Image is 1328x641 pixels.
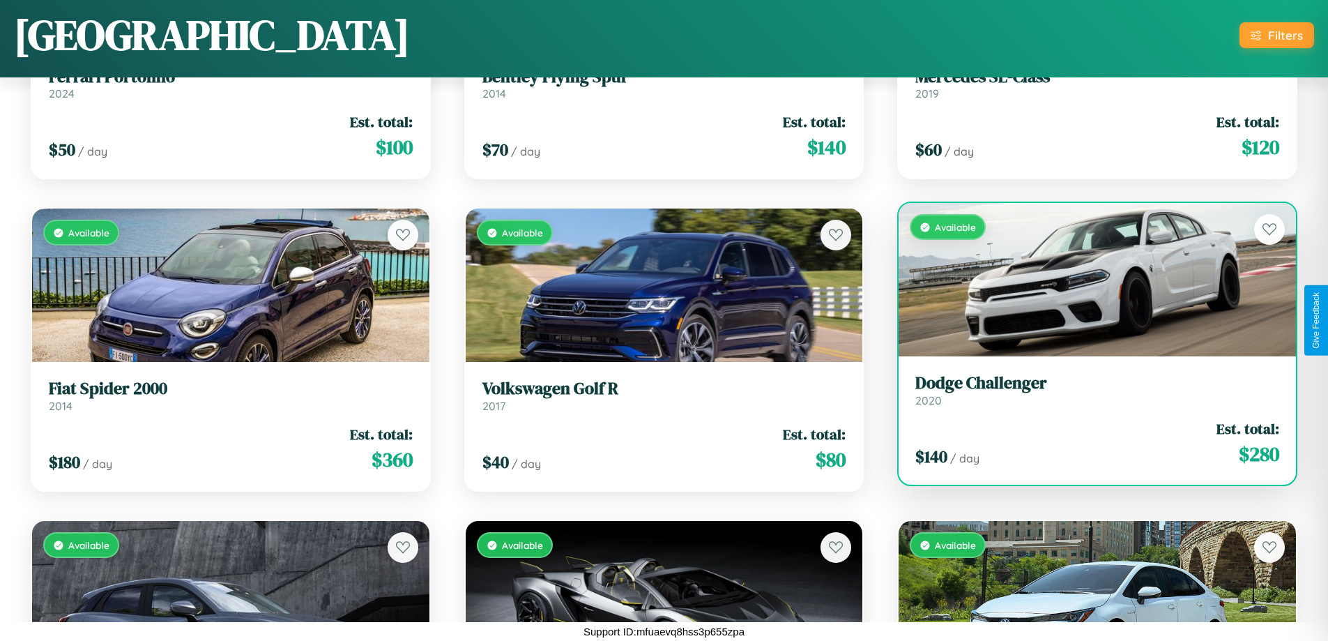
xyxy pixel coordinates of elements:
[350,424,413,444] span: Est. total:
[78,144,107,158] span: / day
[49,67,413,101] a: Ferrari Portofino2024
[783,112,846,132] span: Est. total:
[49,86,75,100] span: 2024
[68,227,109,239] span: Available
[49,379,413,413] a: Fiat Spider 20002014
[816,446,846,474] span: $ 80
[482,451,509,474] span: $ 40
[915,393,942,407] span: 2020
[376,133,413,161] span: $ 100
[14,6,410,63] h1: [GEOGRAPHIC_DATA]
[915,67,1279,101] a: Mercedes SL-Class2019
[482,379,846,399] h3: Volkswagen Golf R
[1242,133,1279,161] span: $ 120
[1311,292,1321,349] div: Give Feedback
[372,446,413,474] span: $ 360
[915,373,1279,407] a: Dodge Challenger2020
[68,539,109,551] span: Available
[502,227,543,239] span: Available
[915,445,947,468] span: $ 140
[482,399,505,413] span: 2017
[915,138,942,161] span: $ 60
[1268,28,1303,43] div: Filters
[583,622,745,641] p: Support ID: mfuaevq8hss3p655zpa
[512,457,541,471] span: / day
[807,133,846,161] span: $ 140
[1239,22,1314,48] button: Filters
[49,399,72,413] span: 2014
[482,379,846,413] a: Volkswagen Golf R2017
[511,144,540,158] span: / day
[915,373,1279,393] h3: Dodge Challenger
[935,221,976,233] span: Available
[49,451,80,474] span: $ 180
[350,112,413,132] span: Est. total:
[482,86,506,100] span: 2014
[83,457,112,471] span: / day
[482,138,508,161] span: $ 70
[945,144,974,158] span: / day
[1216,418,1279,439] span: Est. total:
[783,424,846,444] span: Est. total:
[915,86,939,100] span: 2019
[1216,112,1279,132] span: Est. total:
[1239,440,1279,468] span: $ 280
[935,539,976,551] span: Available
[950,451,979,465] span: / day
[502,539,543,551] span: Available
[49,379,413,399] h3: Fiat Spider 2000
[49,138,75,161] span: $ 50
[482,67,846,101] a: Bentley Flying Spur2014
